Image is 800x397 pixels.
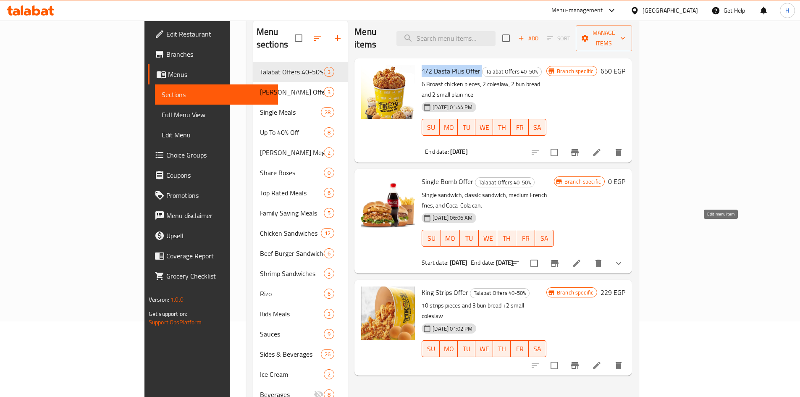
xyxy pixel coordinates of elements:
[155,84,278,105] a: Sections
[148,24,278,44] a: Edit Restaurant
[324,127,334,137] div: items
[461,343,472,355] span: TU
[166,210,271,221] span: Menu disclaimer
[429,214,476,222] span: [DATE] 06:06 AM
[785,6,789,15] span: H
[324,371,334,379] span: 2
[324,248,334,258] div: items
[493,119,511,136] button: TH
[475,177,535,187] div: Talabat Offers 40-50%
[517,34,540,43] span: Add
[148,145,278,165] a: Choice Groups
[551,5,603,16] div: Menu-management
[260,147,324,158] div: Tiko's Mega Offers
[496,257,514,268] b: [DATE]
[324,369,334,379] div: items
[576,25,632,51] button: Manage items
[519,232,532,245] span: FR
[479,121,490,134] span: WE
[483,67,541,76] span: Talabat Offers 40-50%
[253,284,348,304] div: Rizo6
[260,248,324,258] span: Beef Burger Sandwiches
[166,150,271,160] span: Choice Groups
[166,190,271,200] span: Promotions
[149,317,202,328] a: Support.OpsPlatform
[440,119,457,136] button: MO
[588,253,609,273] button: delete
[505,253,525,273] button: sort-choices
[361,176,415,229] img: Single Bomb Offer
[253,122,348,142] div: Up To 40% Off8
[324,189,334,197] span: 6
[440,340,457,357] button: MO
[148,64,278,84] a: Menus
[166,271,271,281] span: Grocery Checklist
[529,119,546,136] button: SA
[162,89,271,100] span: Sections
[260,67,324,77] div: Talabat Offers 40-50%
[444,232,456,245] span: MO
[525,255,543,272] span: Select to update
[463,232,475,245] span: TU
[461,121,472,134] span: TU
[496,343,507,355] span: TH
[592,360,602,371] a: Edit menu item
[253,62,348,82] div: Talabat Offers 40-50%3
[307,28,328,48] span: Sort sections
[608,176,625,187] h6: 0 EGP
[324,209,334,217] span: 5
[565,355,585,376] button: Branch-specific-item
[253,183,348,203] div: Top Rated Meals6
[253,142,348,163] div: [PERSON_NAME] Mega Offers2
[496,121,507,134] span: TH
[324,87,334,97] div: items
[422,286,468,299] span: King Strips Offer
[260,147,324,158] span: [PERSON_NAME] Mega Offers
[493,340,511,357] button: TH
[168,69,271,79] span: Menus
[324,149,334,157] span: 2
[260,87,324,97] span: [PERSON_NAME] Offers 40-50% Off
[324,330,334,338] span: 9
[324,268,334,279] div: items
[148,205,278,226] a: Menu disclaimer
[582,28,625,49] span: Manage items
[166,231,271,241] span: Upsell
[458,119,475,136] button: TU
[321,229,334,237] span: 12
[321,107,334,117] div: items
[162,130,271,140] span: Edit Menu
[324,129,334,137] span: 8
[253,223,348,243] div: Chicken Sandwiches12
[609,253,629,273] button: show more
[166,49,271,59] span: Branches
[260,309,324,319] div: Kids Meals
[516,230,535,247] button: FR
[253,344,348,364] div: Sides & Beverages26
[511,119,528,136] button: FR
[470,288,529,298] span: Talabat Offers 40-50%
[149,294,169,305] span: Version:
[324,188,334,198] div: items
[148,44,278,64] a: Branches
[253,263,348,284] div: Shrimp Sandwiches3
[260,208,324,218] span: Family Saving Meals
[532,343,543,355] span: SA
[361,65,415,119] img: 1/2 Dasta Plus Offer
[354,26,386,51] h2: Menu items
[324,168,334,178] div: items
[260,268,324,279] span: Shrimp Sandwiches
[538,232,551,245] span: SA
[443,343,454,355] span: MO
[546,357,563,374] span: Select to update
[475,119,493,136] button: WE
[260,188,324,198] div: Top Rated Meals
[260,107,321,117] span: Single Meals
[601,65,625,77] h6: 650 EGP
[260,228,321,238] span: Chicken Sandwiches
[253,324,348,344] div: Sauces9
[324,329,334,339] div: items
